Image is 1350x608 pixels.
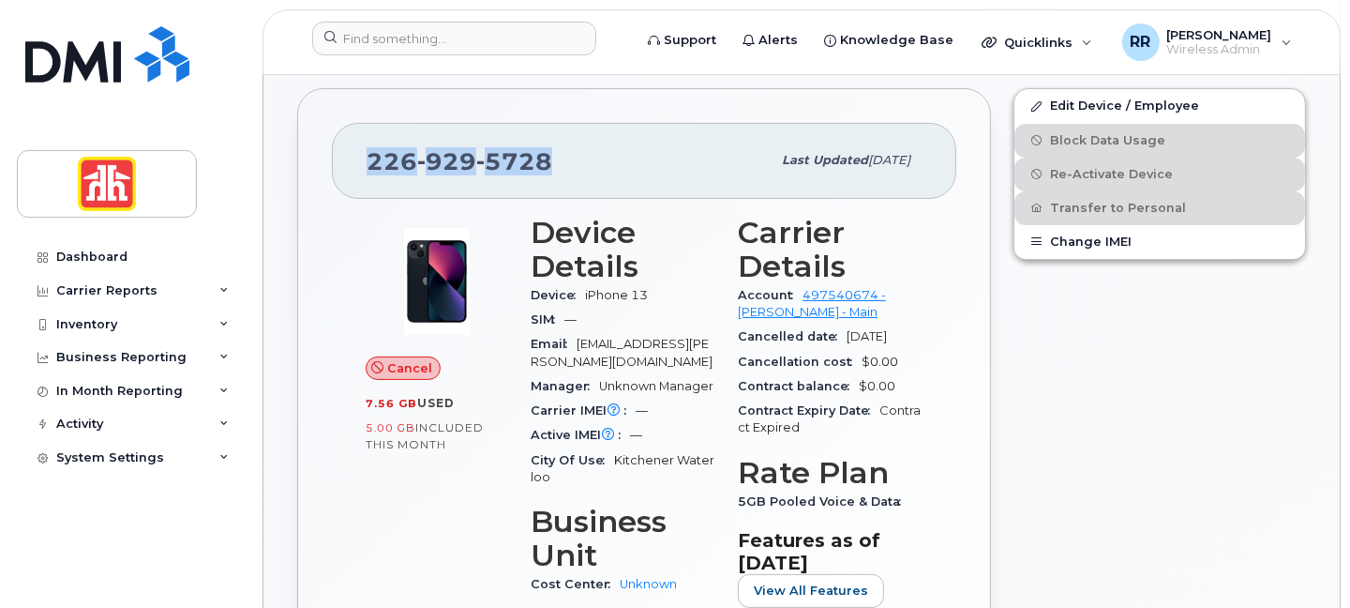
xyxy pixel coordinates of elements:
span: iPhone 13 [585,288,648,302]
span: 226 [367,147,552,175]
span: included this month [366,420,484,451]
h3: Carrier Details [738,216,922,283]
span: Cost Center [531,577,620,591]
span: Active IMEI [531,428,630,442]
span: [PERSON_NAME] [1167,27,1272,42]
span: Wireless Admin [1167,42,1272,57]
span: RR [1131,31,1151,53]
span: — [564,312,577,327]
span: Contract Expiry Date [738,403,879,418]
span: Cancellation cost [738,355,862,369]
span: Unknown Manager [599,379,713,393]
span: Email [531,337,577,351]
div: Quicklinks [968,23,1105,61]
span: 929 [417,147,476,175]
span: $0.00 [859,379,895,393]
a: 497540674 - [PERSON_NAME] - Main [738,288,886,319]
button: Change IMEI [1014,225,1305,259]
button: Re-Activate Device [1014,158,1305,191]
span: Contract balance [738,379,859,393]
span: Carrier IMEI [531,403,636,418]
img: image20231002-3703462-1ig824h.jpeg [381,225,493,338]
span: [DATE] [847,329,887,343]
h3: Features as of [DATE] [738,529,922,574]
div: Rose Reed [1109,23,1305,61]
span: 5GB Pooled Voice & Data [738,494,910,509]
span: Kitchener Waterloo [531,453,714,484]
span: Last updated [782,153,868,167]
a: Edit Device / Employee [1014,89,1305,123]
span: Cancelled date [738,329,847,343]
span: Knowledge Base [840,31,953,50]
a: Alerts [729,22,811,59]
span: — [630,428,642,442]
span: [EMAIL_ADDRESS][PERSON_NAME][DOMAIN_NAME] [531,337,712,368]
span: Manager [531,379,599,393]
span: Support [664,31,716,50]
span: $0.00 [862,355,898,369]
h3: Business Unit [531,505,715,572]
input: Find something... [312,22,596,55]
span: 7.56 GB [366,397,417,410]
span: Re-Activate Device [1050,167,1173,181]
h3: Rate Plan [738,456,922,490]
span: used [417,396,455,410]
a: Unknown [620,577,677,591]
span: Alerts [758,31,798,50]
span: View All Features [754,582,868,600]
span: SIM [531,312,564,327]
button: View All Features [738,574,884,608]
span: — [636,403,648,418]
span: Quicklinks [1004,35,1072,50]
span: Account [738,288,802,302]
span: City Of Use [531,453,614,467]
button: Block Data Usage [1014,124,1305,158]
a: Support [635,22,729,59]
a: Knowledge Base [811,22,967,59]
span: Cancel [387,359,432,377]
span: 5.00 GB [366,421,415,434]
span: Device [531,288,585,302]
h3: Device Details [531,216,715,283]
span: 5728 [476,147,552,175]
span: [DATE] [868,153,910,167]
button: Transfer to Personal [1014,191,1305,225]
